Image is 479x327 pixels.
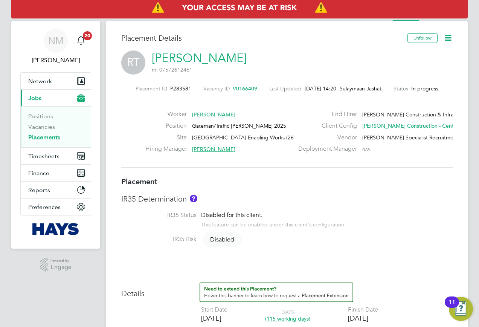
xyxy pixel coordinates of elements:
span: m: 07572612461 [152,66,192,73]
label: IR35 Risk [121,235,197,243]
div: [DATE] [201,314,227,322]
span: Network [28,78,52,85]
button: Jobs [21,90,91,106]
button: Unfollow [407,33,438,43]
span: RT [121,50,145,75]
span: [DATE] 14:20 - [305,85,340,92]
label: Hiring Manager [145,145,187,153]
a: Positions [28,113,53,120]
label: Client Config [294,122,357,130]
button: Timesheets [21,148,91,164]
span: NM [48,36,64,46]
div: 11 [448,302,455,312]
span: Jobs [28,95,41,102]
span: Preferences [28,203,61,211]
span: (115 working days) [265,315,310,322]
label: IR35 Status [121,211,197,219]
a: Vacancies [28,123,55,130]
span: Timesheets [28,153,59,160]
h3: Placement Details [121,33,402,43]
span: Sulaymaan Jashat [340,85,381,92]
span: V0166409 [233,85,257,92]
button: About IR35 [190,195,197,202]
span: In progress [411,85,438,92]
h3: Details [121,283,453,298]
div: [DATE] [348,314,378,322]
button: Open Resource Center, 11 new notifications [449,297,473,321]
span: Engage [50,264,72,270]
span: Powered by [50,258,72,264]
div: This feature can be enabled under this client's configuration. [201,219,346,228]
button: How to extend a Placement? [200,283,353,302]
span: [PERSON_NAME] Construction & Infrast… [362,111,463,118]
a: NM[PERSON_NAME] [20,29,91,65]
div: Jobs [21,106,91,147]
button: Network [21,73,91,89]
label: Worker [145,110,187,118]
img: hays-logo-retina.png [32,223,79,235]
div: Start Date [201,306,227,314]
b: Placement [121,177,157,186]
span: [PERSON_NAME] Construction - Central [362,122,459,129]
label: End Hirer [294,110,357,118]
h3: IR35 Determination [121,194,453,204]
span: n/a [362,146,370,153]
button: Finance [21,165,91,181]
span: [PERSON_NAME] [192,146,235,153]
a: 20 [73,29,88,53]
nav: Main navigation [11,21,100,249]
label: Deployment Manager [294,145,357,153]
button: Preferences [21,199,91,215]
label: Site [145,134,187,142]
a: Powered byEngage [40,258,72,272]
a: Placements [28,134,60,141]
span: Nicholas Morgan [20,56,91,65]
span: [PERSON_NAME] Specialist Recruitment Limited [362,134,477,141]
a: Go to home page [20,223,91,235]
div: Finish Date [348,306,378,314]
label: Position [145,122,187,130]
span: Disabled for this client. [201,211,262,219]
span: Finance [28,170,49,177]
div: DAYS [261,309,314,322]
span: Disabled [203,232,242,247]
span: 20 [83,31,92,40]
span: [GEOGRAPHIC_DATA] Enabling Works (26… [192,134,299,141]
label: Vendor [294,134,357,142]
span: Gateman/Traffic [PERSON_NAME] 2025 [192,122,286,129]
label: Status [394,85,408,92]
span: Reports [28,186,50,194]
span: P283581 [170,85,191,92]
label: Placement ID [136,85,167,92]
label: Vacancy ID [203,85,230,92]
label: Last Updated [269,85,302,92]
button: Reports [21,182,91,198]
a: [PERSON_NAME] [152,51,247,66]
span: [PERSON_NAME] [192,111,235,118]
